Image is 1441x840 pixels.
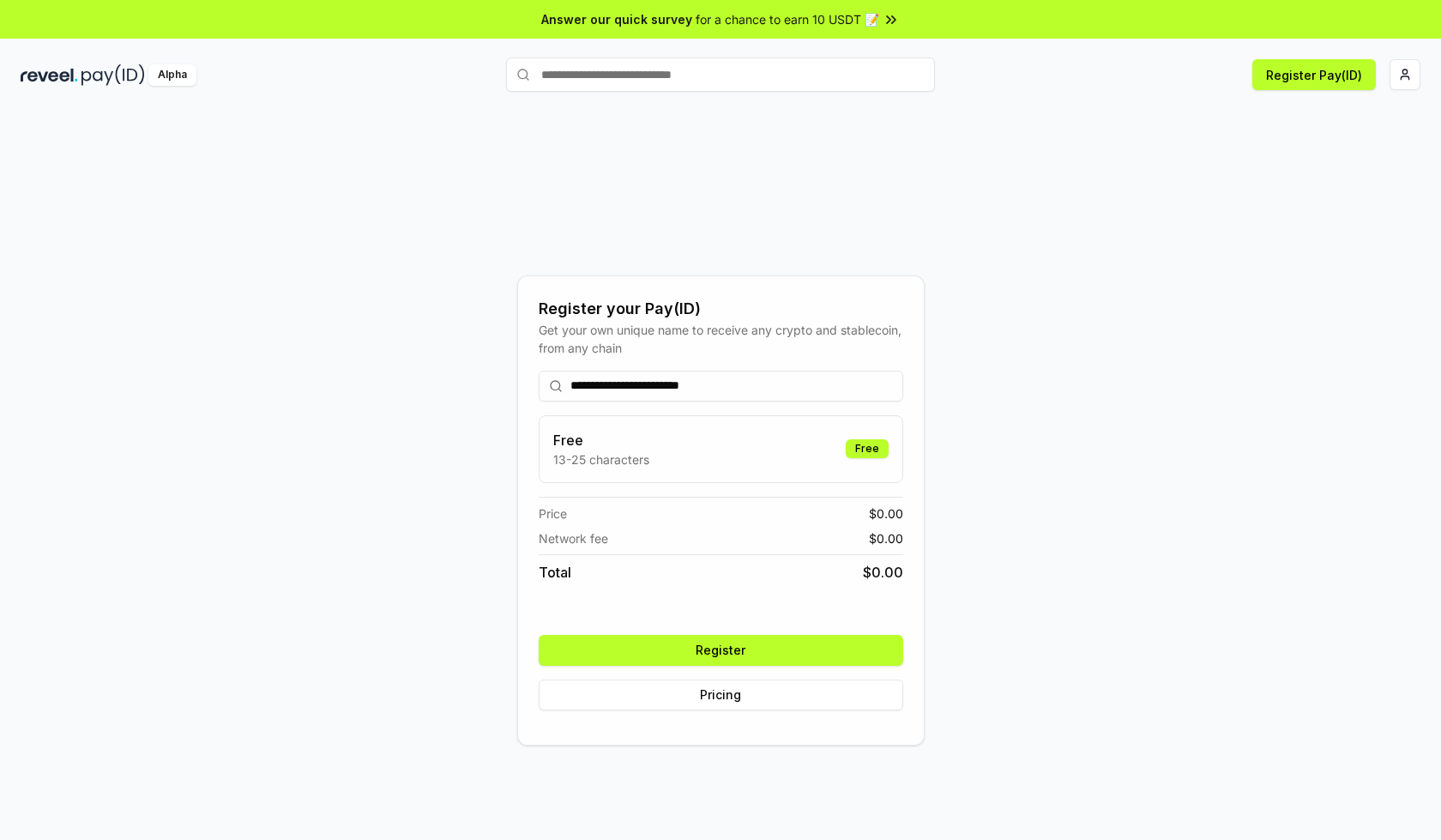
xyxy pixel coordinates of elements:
h3: Free [553,430,649,450]
span: Answer our quick survey [541,10,692,28]
div: Get your own unique name to receive any crypto and stablecoin, from any chain [539,321,903,357]
div: Free [846,439,889,458]
img: reveel_dark [21,64,78,86]
span: Network fee [539,529,608,547]
span: Price [539,505,567,523]
span: $ 0.00 [869,505,903,523]
span: Total [539,562,571,583]
div: Alpha [148,64,196,86]
button: Register [539,635,903,666]
p: 13-25 characters [553,450,649,468]
button: Register Pay(ID) [1252,59,1376,90]
span: for a chance to earn 10 USDT 📝 [696,10,879,28]
div: Register your Pay(ID) [539,297,903,321]
span: $ 0.00 [863,562,903,583]
button: Pricing [539,680,903,710]
img: pay_id [81,64,145,86]
span: $ 0.00 [869,529,903,547]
